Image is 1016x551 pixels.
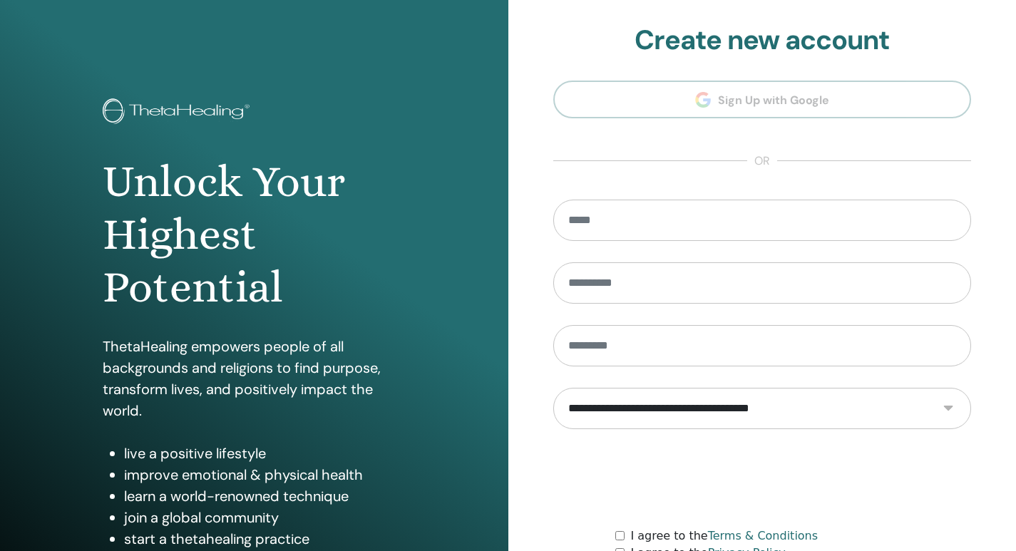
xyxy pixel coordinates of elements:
li: join a global community [124,507,406,528]
h1: Unlock Your Highest Potential [103,155,406,314]
p: ThetaHealing empowers people of all backgrounds and religions to find purpose, transform lives, a... [103,336,406,421]
span: or [747,153,777,170]
a: Terms & Conditions [708,529,818,542]
iframe: reCAPTCHA [654,450,871,506]
li: live a positive lifestyle [124,443,406,464]
li: start a thetahealing practice [124,528,406,550]
label: I agree to the [630,527,818,545]
h2: Create new account [553,24,972,57]
li: learn a world-renowned technique [124,485,406,507]
li: improve emotional & physical health [124,464,406,485]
